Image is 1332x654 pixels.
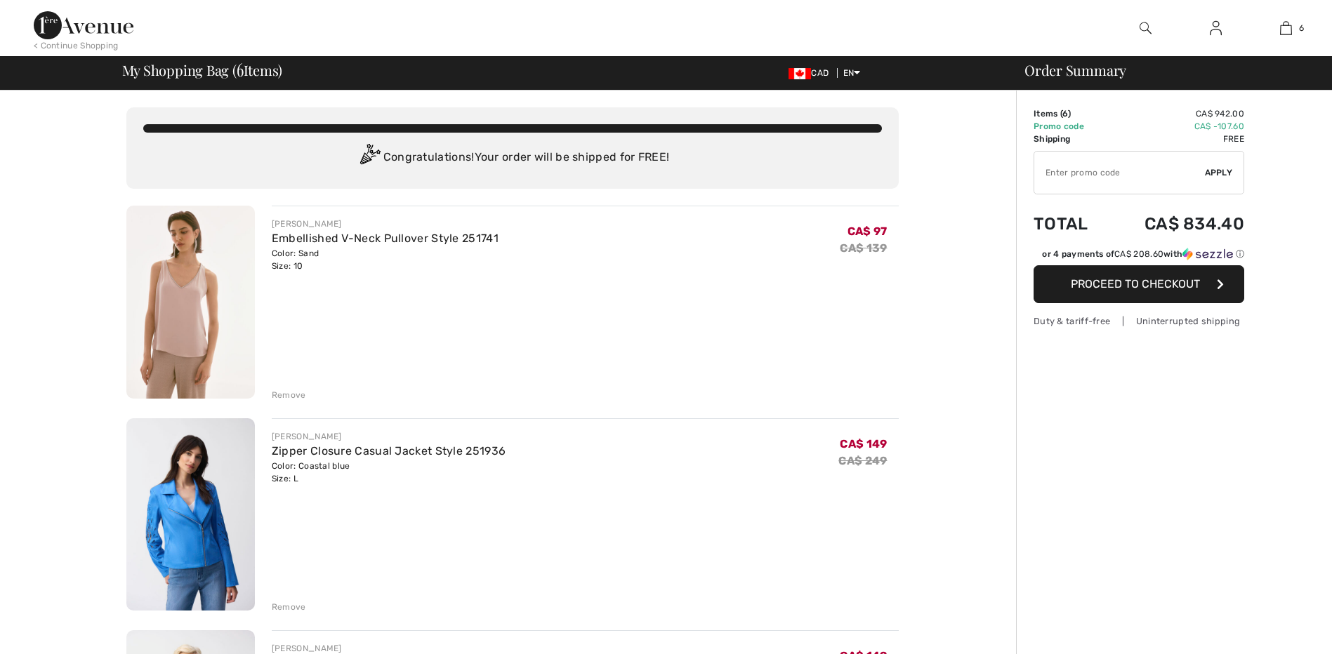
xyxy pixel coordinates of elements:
img: 1ère Avenue [34,11,133,39]
div: Color: Sand Size: 10 [272,247,499,272]
div: [PERSON_NAME] [272,218,499,230]
span: Proceed to Checkout [1071,277,1200,291]
span: EN [843,68,861,78]
img: My Info [1210,20,1222,36]
span: Apply [1205,166,1233,179]
a: Sign In [1199,20,1233,37]
div: Order Summary [1008,63,1324,77]
td: CA$ 834.40 [1108,200,1244,248]
a: 6 [1251,20,1320,36]
s: CA$ 249 [838,454,887,467]
div: Duty & tariff-free | Uninterrupted shipping [1034,314,1244,328]
td: CA$ 942.00 [1108,107,1244,120]
span: CA$ 208.60 [1114,249,1163,259]
img: Sezzle [1182,248,1233,260]
img: Zipper Closure Casual Jacket Style 251936 [126,418,255,611]
td: Free [1108,133,1244,145]
span: CA$ 149 [840,437,887,451]
span: My Shopping Bag ( Items) [122,63,283,77]
a: Embellished V-Neck Pullover Style 251741 [272,232,499,245]
img: Embellished V-Neck Pullover Style 251741 [126,206,255,399]
td: CA$ -107.60 [1108,120,1244,133]
img: Canadian Dollar [789,68,811,79]
td: Promo code [1034,120,1108,133]
div: or 4 payments of with [1042,248,1244,260]
span: 6 [1062,109,1068,119]
button: Proceed to Checkout [1034,265,1244,303]
div: Remove [272,601,306,613]
img: Congratulation2.svg [355,144,383,172]
div: Congratulations! Your order will be shipped for FREE! [143,144,882,172]
span: 6 [237,60,244,78]
div: Remove [272,389,306,401]
s: CA$ 139 [840,241,887,255]
div: < Continue Shopping [34,39,119,52]
div: [PERSON_NAME] [272,430,506,443]
img: search the website [1140,20,1152,36]
span: CA$ 97 [848,225,888,238]
div: or 4 payments ofCA$ 208.60withSezzle Click to learn more about Sezzle [1034,248,1244,265]
span: CAD [789,68,834,78]
a: Zipper Closure Casual Jacket Style 251936 [272,444,506,458]
td: Total [1034,200,1108,248]
input: Promo code [1034,152,1205,194]
td: Shipping [1034,133,1108,145]
td: Items ( ) [1034,107,1108,120]
img: My Bag [1280,20,1292,36]
div: Color: Coastal blue Size: L [272,460,506,485]
span: 6 [1299,22,1304,34]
